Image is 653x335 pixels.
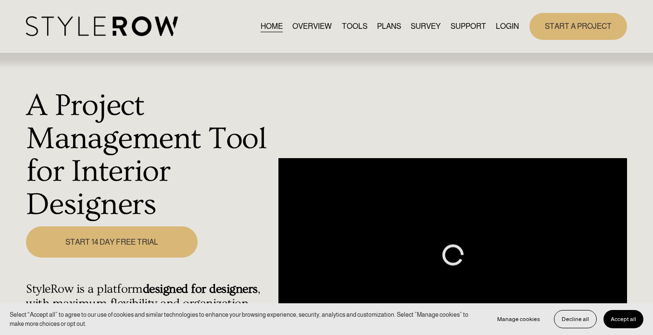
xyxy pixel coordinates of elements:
[377,20,401,33] a: PLANS
[496,20,519,33] a: LOGIN
[451,21,486,32] span: SUPPORT
[490,310,547,328] button: Manage cookies
[562,316,589,323] span: Decline all
[611,316,636,323] span: Accept all
[451,20,486,33] a: folder dropdown
[603,310,643,328] button: Accept all
[497,316,540,323] span: Manage cookies
[529,13,627,39] a: START A PROJECT
[554,310,597,328] button: Decline all
[292,20,332,33] a: OVERVIEW
[143,282,258,296] strong: designed for designers
[26,282,273,311] h4: StyleRow is a platform , with maximum flexibility and organization.
[10,310,480,328] p: Select “Accept all” to agree to our use of cookies and similar technologies to enhance your brows...
[26,226,198,258] a: START 14 DAY FREE TRIAL
[26,89,273,221] h1: A Project Management Tool for Interior Designers
[411,20,440,33] a: SURVEY
[26,16,177,36] img: StyleRow
[342,20,367,33] a: TOOLS
[261,20,283,33] a: HOME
